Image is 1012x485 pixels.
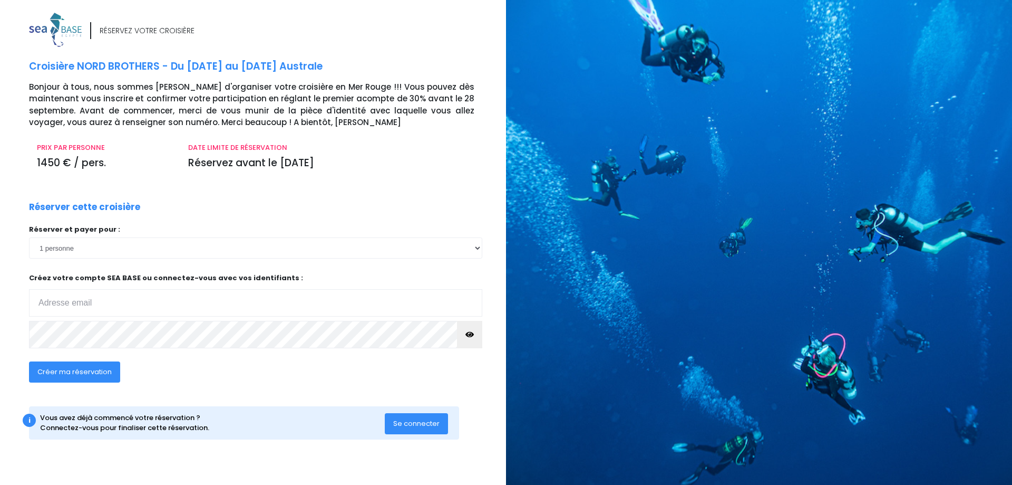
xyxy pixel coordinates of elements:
[393,419,440,429] span: Se connecter
[385,419,448,427] a: Se connecter
[29,289,482,317] input: Adresse email
[40,413,385,433] div: Vous avez déjà commencé votre réservation ? Connectez-vous pour finaliser cette réservation.
[29,273,482,317] p: Créez votre compte SEA BASE ou connectez-vous avec vos identifiants :
[100,25,194,36] div: RÉSERVEZ VOTRE CROISIÈRE
[188,156,474,171] p: Réservez avant le [DATE]
[29,362,120,383] button: Créer ma réservation
[188,142,474,153] p: DATE LIMITE DE RÉSERVATION
[23,414,36,427] div: i
[29,201,140,214] p: Réserver cette croisière
[29,13,82,47] img: logo_color1.png
[385,413,448,434] button: Se connecter
[37,367,112,377] span: Créer ma réservation
[29,81,498,129] p: Bonjour à tous, nous sommes [PERSON_NAME] d'organiser votre croisière en Mer Rouge !!! Vous pouve...
[37,156,172,171] p: 1450 € / pers.
[29,59,498,74] p: Croisière NORD BROTHERS - Du [DATE] au [DATE] Australe
[37,142,172,153] p: PRIX PAR PERSONNE
[29,224,482,235] p: Réserver et payer pour :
